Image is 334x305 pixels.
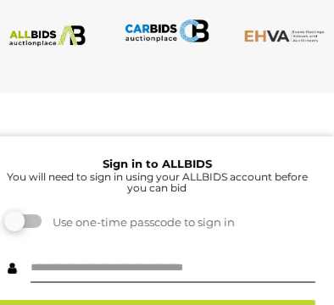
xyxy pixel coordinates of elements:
img: ALLBIDS.com.au [5,25,90,47]
b: Sign in to ALLBIDS [103,157,212,170]
span: Use one-time passcode to sign in [44,215,235,229]
img: CARBIDS.com.au [125,17,209,45]
img: EHVA.com.au [244,30,329,42]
